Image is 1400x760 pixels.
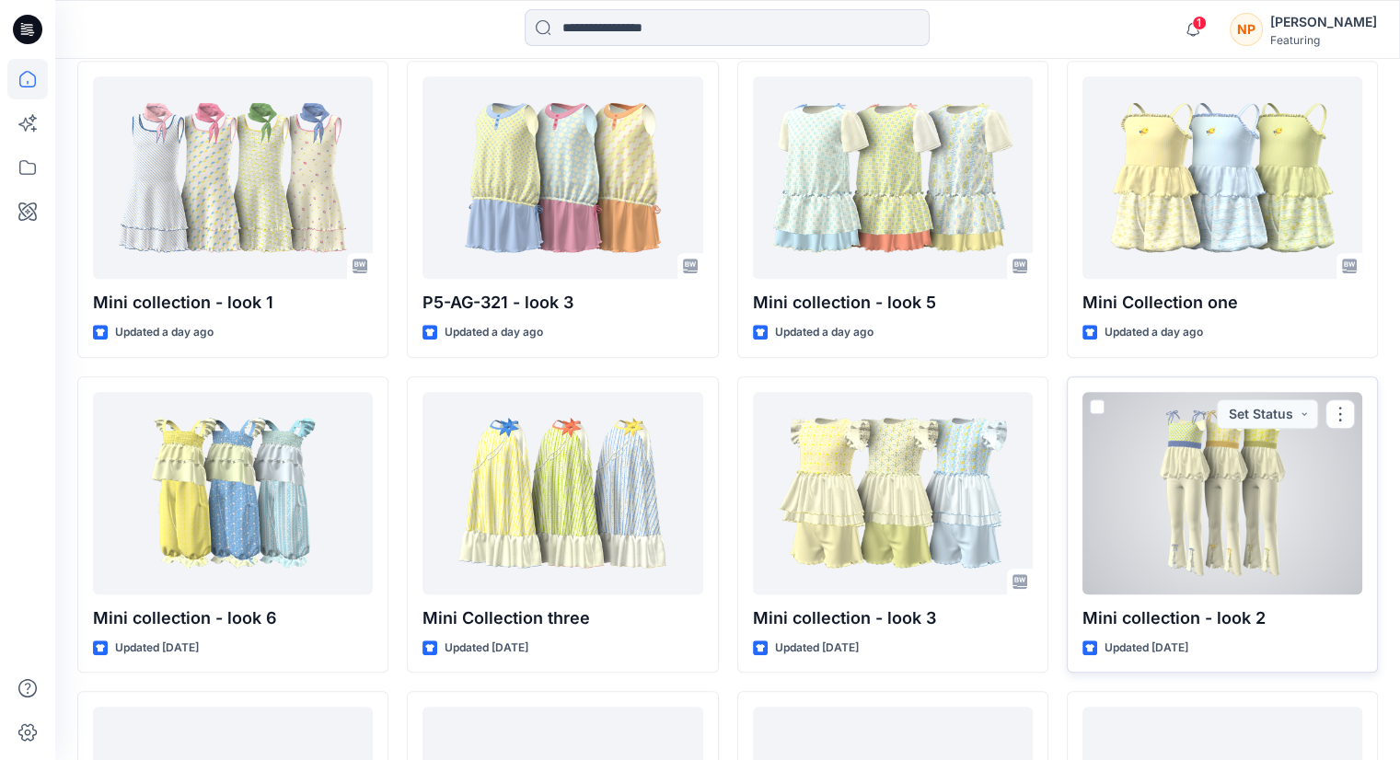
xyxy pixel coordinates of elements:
a: Mini collection - look 3 [753,392,1033,594]
p: Updated a day ago [445,323,543,342]
p: Updated a day ago [115,323,214,342]
a: Mini collection - look 5 [753,76,1033,279]
p: Mini collection - look 1 [93,290,373,316]
p: P5-AG-321 - look 3 [422,290,702,316]
p: Updated [DATE] [445,639,528,658]
div: [PERSON_NAME] [1270,11,1377,33]
a: Mini Collection three [422,392,702,594]
p: Updated [DATE] [115,639,199,658]
p: Updated [DATE] [775,639,859,658]
a: Mini collection - look 1 [93,76,373,279]
div: Featuring [1270,33,1377,47]
div: NP [1230,13,1263,46]
a: P5-AG-321 - look 3 [422,76,702,279]
p: Mini collection - look 5 [753,290,1033,316]
span: 1 [1192,16,1207,30]
p: Mini collection - look 3 [753,605,1033,631]
p: Mini Collection one [1082,290,1362,316]
a: Mini collection - look 6 [93,392,373,594]
p: Updated a day ago [1105,323,1203,342]
a: Mini collection - look 2 [1082,392,1362,594]
p: Mini collection - look 6 [93,605,373,631]
p: Mini Collection three [422,605,702,631]
p: Updated a day ago [775,323,874,342]
p: Updated [DATE] [1105,639,1188,658]
p: Mini collection - look 2 [1082,605,1362,631]
a: Mini Collection one [1082,76,1362,279]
